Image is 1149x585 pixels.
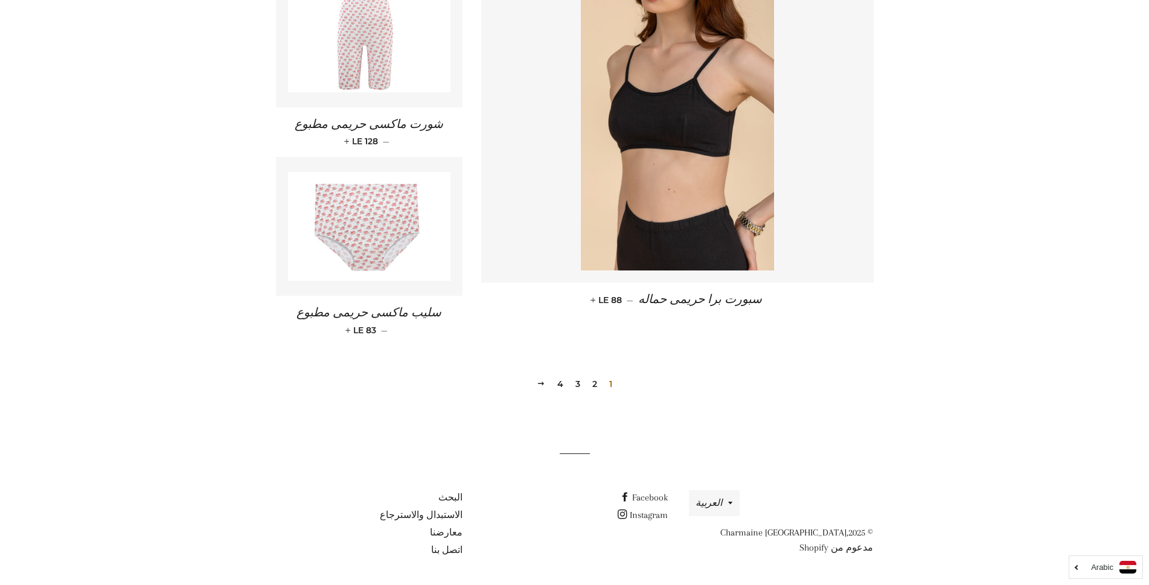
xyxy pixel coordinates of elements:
[347,136,378,147] span: LE 128
[481,283,874,317] a: سبورت برا حريمى حماله — LE 88
[276,107,463,157] a: شورت ماكسى حريمى مطبوع — LE 128
[438,492,462,503] a: البحث
[276,296,463,345] a: سليب ماكسى حريمى مطبوع — LE 83
[296,306,441,319] span: سليب ماكسى حريمى مطبوع
[587,375,602,393] a: 2
[689,490,740,516] button: العربية
[618,510,668,520] a: Instagram
[1091,563,1113,571] i: Arabic
[552,375,568,393] a: 4
[799,542,873,553] a: مدعوم من Shopify
[686,525,873,555] p: © 2025,
[431,545,462,555] a: اتصل بنا
[593,295,622,305] span: LE 88
[638,293,762,306] span: سبورت برا حريمى حماله
[604,375,617,393] span: 1
[1075,561,1136,574] a: Arabic
[620,492,668,503] a: Facebook
[571,375,585,393] a: 3
[381,325,388,336] span: —
[348,325,376,336] span: LE 83
[627,295,633,305] span: —
[295,118,443,131] span: شورت ماكسى حريمى مطبوع
[380,510,462,520] a: الاستبدال والاسترجاع
[383,136,389,147] span: —
[720,527,847,538] a: Charmaine [GEOGRAPHIC_DATA]
[430,527,462,538] a: معارضنا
